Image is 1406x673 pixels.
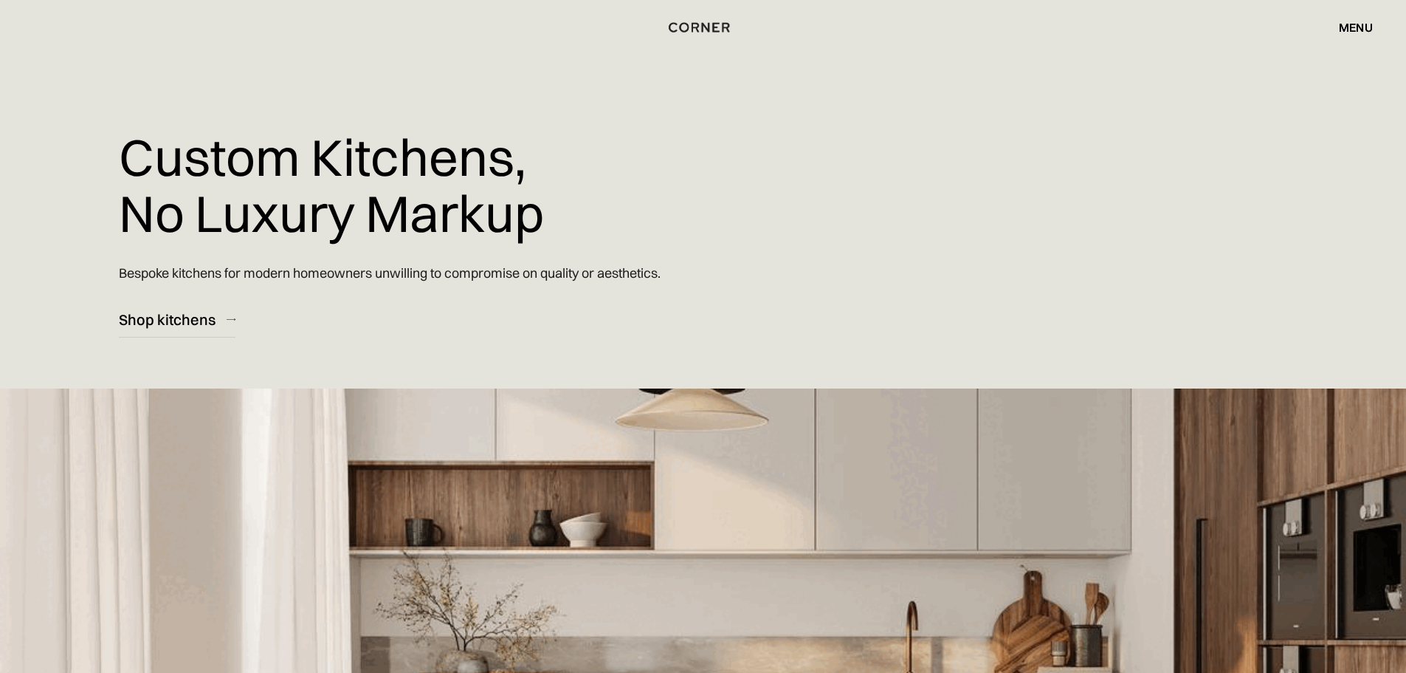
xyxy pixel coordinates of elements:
[119,118,544,252] h1: Custom Kitchens, No Luxury Markup
[119,301,235,338] a: Shop kitchens
[119,252,661,294] p: Bespoke kitchens for modern homeowners unwilling to compromise on quality or aesthetics.
[652,18,754,37] a: home
[1339,21,1373,33] div: menu
[1324,15,1373,40] div: menu
[119,310,216,329] div: Shop kitchens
